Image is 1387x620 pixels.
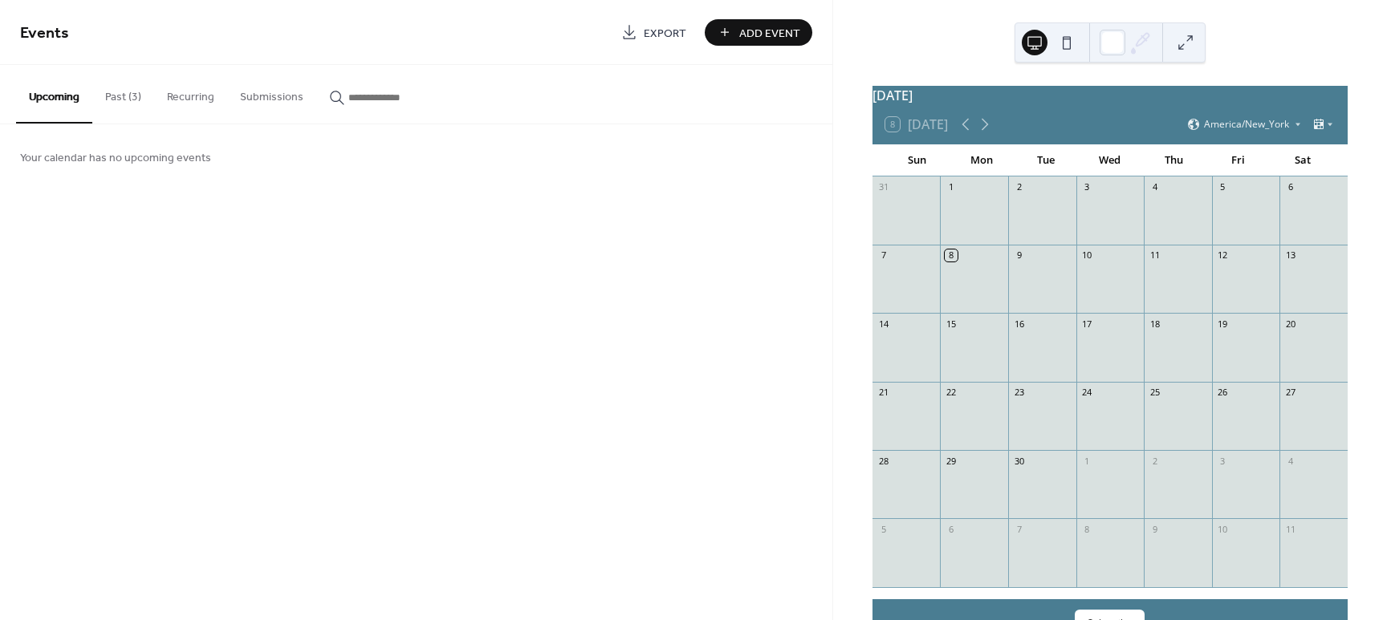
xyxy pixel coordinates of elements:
[1271,144,1335,176] div: Sat
[1013,318,1025,330] div: 16
[1013,523,1025,535] div: 7
[1081,523,1093,535] div: 8
[877,318,889,330] div: 14
[945,455,957,467] div: 29
[877,181,889,193] div: 31
[877,387,889,399] div: 21
[1013,249,1025,261] div: 9
[705,19,812,46] button: Add Event
[1217,249,1229,261] div: 12
[20,150,211,167] span: Your calendar has no upcoming events
[1217,455,1229,467] div: 3
[1217,181,1229,193] div: 5
[1013,181,1025,193] div: 2
[1149,181,1161,193] div: 4
[1078,144,1142,176] div: Wed
[1217,523,1229,535] div: 10
[154,65,227,122] button: Recurring
[609,19,698,46] a: Export
[1206,144,1271,176] div: Fri
[1013,387,1025,399] div: 23
[20,18,69,49] span: Events
[1149,387,1161,399] div: 25
[1013,455,1025,467] div: 30
[1217,387,1229,399] div: 26
[1014,144,1078,176] div: Tue
[1149,523,1161,535] div: 9
[885,144,950,176] div: Sun
[92,65,154,122] button: Past (3)
[1284,318,1296,330] div: 20
[945,318,957,330] div: 15
[1081,455,1093,467] div: 1
[1149,318,1161,330] div: 18
[16,65,92,124] button: Upcoming
[1081,249,1093,261] div: 10
[1204,120,1289,129] span: America/New_York
[945,387,957,399] div: 22
[739,25,800,42] span: Add Event
[1081,181,1093,193] div: 3
[644,25,686,42] span: Export
[1284,249,1296,261] div: 13
[877,249,889,261] div: 7
[945,249,957,261] div: 8
[1284,523,1296,535] div: 11
[1081,387,1093,399] div: 24
[1142,144,1206,176] div: Thu
[1284,455,1296,467] div: 4
[227,65,316,122] button: Submissions
[950,144,1014,176] div: Mon
[1149,249,1161,261] div: 11
[872,86,1348,105] div: [DATE]
[945,181,957,193] div: 1
[1284,387,1296,399] div: 27
[877,523,889,535] div: 5
[1149,455,1161,467] div: 2
[1217,318,1229,330] div: 19
[1081,318,1093,330] div: 17
[945,523,957,535] div: 6
[877,455,889,467] div: 28
[1284,181,1296,193] div: 6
